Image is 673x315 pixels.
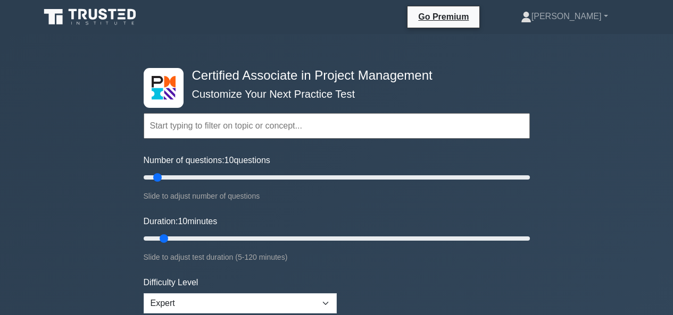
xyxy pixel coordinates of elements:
a: Go Premium [412,10,475,23]
label: Number of questions: questions [144,154,270,167]
span: 10 [178,217,187,226]
span: 10 [225,156,234,165]
div: Slide to adjust number of questions [144,190,530,202]
div: Slide to adjust test duration (5-120 minutes) [144,251,530,263]
label: Duration: minutes [144,215,218,228]
input: Start typing to filter on topic or concept... [144,113,530,139]
label: Difficulty Level [144,276,198,289]
a: [PERSON_NAME] [495,6,634,27]
h4: Certified Associate in Project Management [188,68,478,83]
